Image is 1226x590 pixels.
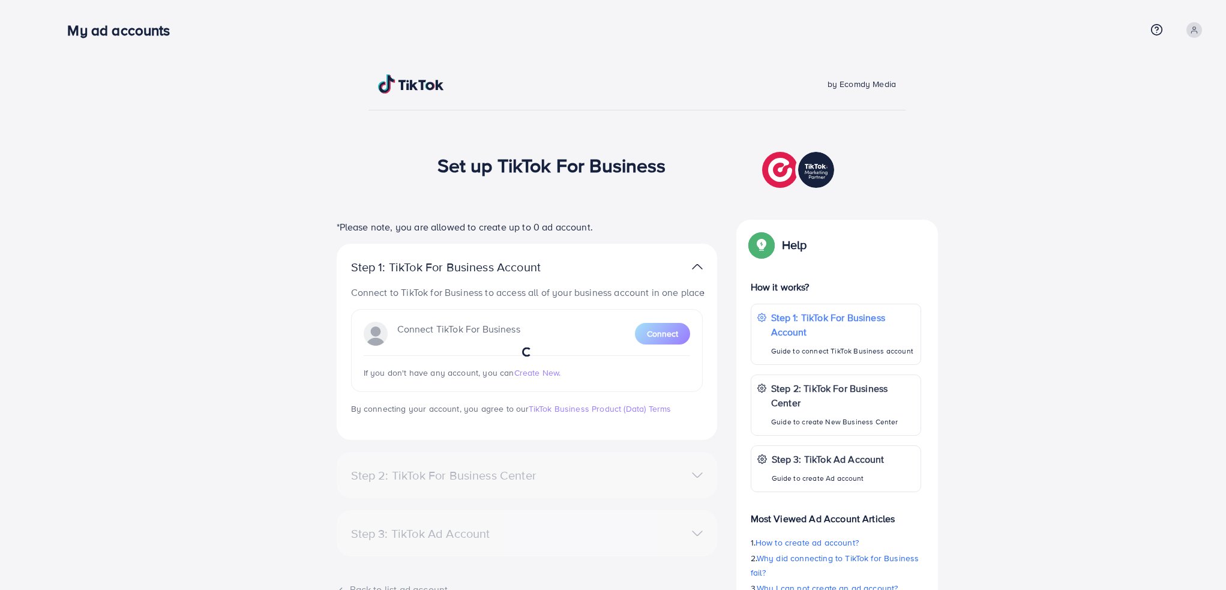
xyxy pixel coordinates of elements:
p: Help [782,238,807,252]
span: Why did connecting to TikTok for Business fail? [751,552,919,579]
span: How to create ad account? [756,537,859,549]
img: TikTok [378,74,444,94]
p: Guide to connect TikTok Business account [771,344,915,358]
img: TikTok partner [692,258,703,275]
p: How it works? [751,280,921,294]
p: Guide to create Ad account [772,471,885,486]
p: Most Viewed Ad Account Articles [751,502,921,526]
img: TikTok partner [762,149,837,191]
p: Step 3: TikTok Ad Account [772,452,885,466]
p: 1. [751,535,921,550]
img: Popup guide [751,234,772,256]
p: Step 1: TikTok For Business Account [771,310,915,339]
p: Guide to create New Business Center [771,415,915,429]
p: *Please note, you are allowed to create up to 0 ad account. [337,220,717,234]
p: Step 2: TikTok For Business Center [771,381,915,410]
p: Step 1: TikTok For Business Account [351,260,579,274]
p: 2. [751,551,921,580]
h1: Set up TikTok For Business [437,154,666,176]
h3: My ad accounts [67,22,179,39]
span: by Ecomdy Media [828,78,896,90]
